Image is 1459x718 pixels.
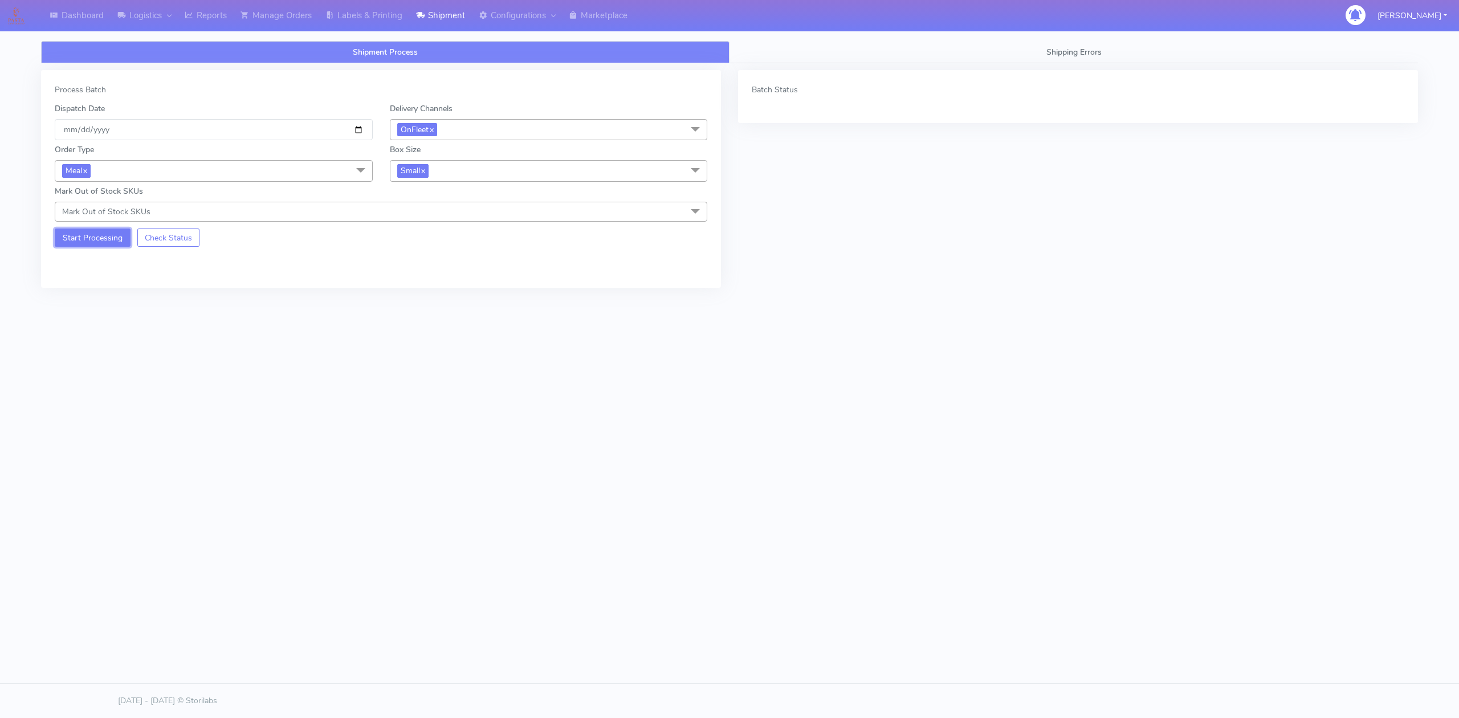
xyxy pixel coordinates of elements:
[41,41,1418,63] ul: Tabs
[62,206,150,217] span: Mark Out of Stock SKUs
[55,229,131,247] button: Start Processing
[1369,4,1456,27] button: [PERSON_NAME]
[55,144,94,156] label: Order Type
[420,164,425,176] a: x
[55,84,707,96] div: Process Batch
[55,185,143,197] label: Mark Out of Stock SKUs
[137,229,200,247] button: Check Status
[397,164,429,177] span: Small
[1046,47,1102,58] span: Shipping Errors
[397,123,437,136] span: OnFleet
[353,47,418,58] span: Shipment Process
[62,164,91,177] span: Meal
[752,84,1404,96] div: Batch Status
[390,144,421,156] label: Box Size
[82,164,87,176] a: x
[429,123,434,135] a: x
[55,103,105,115] label: Dispatch Date
[390,103,453,115] label: Delivery Channels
